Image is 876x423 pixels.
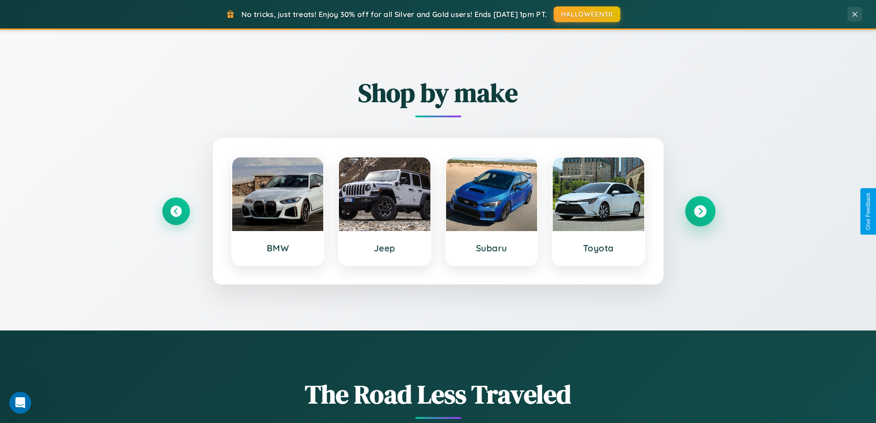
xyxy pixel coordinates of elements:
iframe: Intercom live chat [9,392,31,414]
h3: Toyota [562,243,635,254]
span: No tricks, just treats! Enjoy 30% off for all Silver and Gold users! Ends [DATE] 1pm PT. [241,10,547,19]
h2: Shop by make [162,75,714,110]
h1: The Road Less Traveled [162,377,714,412]
h3: Subaru [455,243,528,254]
h3: BMW [241,243,315,254]
div: Give Feedback [865,193,871,230]
button: HALLOWEEN30 [554,6,620,22]
h3: Jeep [348,243,421,254]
